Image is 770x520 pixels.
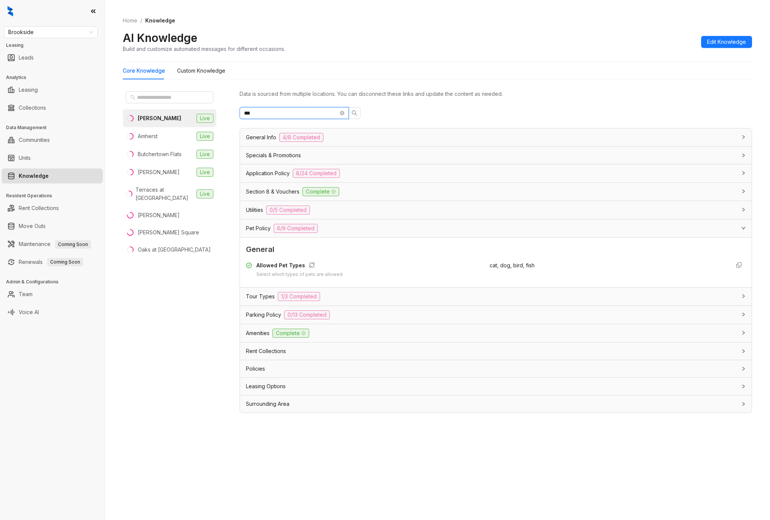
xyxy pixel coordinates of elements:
div: Surrounding Area [240,395,752,413]
div: Parking Policy0/13 Completed [240,306,752,324]
div: [PERSON_NAME] [138,168,180,176]
span: collapsed [741,207,746,212]
span: 4/8 Completed [279,133,323,142]
span: Complete [273,329,309,338]
span: collapsed [741,384,746,389]
span: collapsed [741,135,746,139]
li: Move Outs [1,219,103,234]
div: [PERSON_NAME] Square [138,228,199,237]
div: Pet Policy6/9 Completed [240,219,752,237]
span: collapsed [741,402,746,406]
span: Specials & Promotions [246,151,301,159]
li: Renewals [1,255,103,270]
li: Units [1,150,103,165]
div: Amherst [138,132,158,140]
h2: AI Knowledge [123,31,197,45]
span: search [130,95,136,100]
div: Application Policy8/24 Completed [240,164,752,182]
div: Rent Collections [240,343,752,360]
span: Utilities [246,206,263,214]
div: [PERSON_NAME] [138,211,180,219]
li: Leads [1,50,103,65]
span: expanded [741,226,746,230]
a: Collections [19,100,46,115]
span: Live [197,150,213,159]
a: Rent Collections [19,201,59,216]
div: Build and customize automated messages for different occasions. [123,45,285,53]
span: collapsed [741,189,746,194]
div: Data is sourced from multiple locations. You can disconnect these links and update the content as... [240,90,752,98]
a: RenewalsComing Soon [19,255,83,270]
span: Live [197,189,213,198]
li: Voice AI [1,305,103,320]
span: Live [197,132,213,141]
a: Knowledge [19,168,49,183]
span: 8/24 Completed [293,169,340,178]
a: Communities [19,133,50,148]
span: Section 8 & Vouchers [246,188,299,196]
span: Application Policy [246,169,290,177]
span: Edit Knowledge [707,38,746,46]
div: Utilities0/5 Completed [240,201,752,219]
li: Team [1,287,103,302]
span: 6/9 Completed [274,224,318,233]
li: Maintenance [1,237,103,252]
button: Edit Knowledge [701,36,752,48]
span: Pet Policy [246,224,271,232]
span: Brookside [8,27,93,38]
span: Live [197,114,213,123]
div: Policies [240,360,752,377]
span: close-circle [340,111,344,115]
span: collapsed [741,367,746,371]
span: Surrounding Area [246,400,289,408]
div: Section 8 & VouchersComplete [240,183,752,201]
li: Leasing [1,82,103,97]
h3: Data Management [6,124,104,131]
li: Communities [1,133,103,148]
span: Amenities [246,329,270,337]
li: Collections [1,100,103,115]
a: Units [19,150,31,165]
li: Knowledge [1,168,103,183]
a: Team [19,287,33,302]
span: Knowledge [145,17,175,24]
li: / [140,16,142,25]
span: Complete [302,187,339,196]
span: Leasing Options [246,382,286,390]
div: Select which types of pets are allowed [256,271,343,278]
h3: Leasing [6,42,104,49]
h3: Admin & Configurations [6,279,104,285]
span: General Info [246,133,276,142]
a: Home [121,16,139,25]
span: Policies [246,365,265,373]
div: Allowed Pet Types [256,261,343,271]
div: Custom Knowledge [177,67,225,75]
span: collapsed [741,171,746,175]
span: Coming Soon [47,258,83,266]
a: Leads [19,50,34,65]
div: Terraces at [GEOGRAPHIC_DATA] [136,186,194,202]
div: Oaks at [GEOGRAPHIC_DATA] [138,246,211,254]
span: 1/3 Completed [278,292,320,301]
div: AmenitiesComplete [240,324,752,342]
span: collapsed [741,153,746,158]
span: 0/13 Completed [284,310,330,319]
h3: Resident Operations [6,192,104,199]
span: Coming Soon [55,240,91,249]
span: collapsed [741,331,746,335]
span: collapsed [741,294,746,298]
div: Core Knowledge [123,67,165,75]
a: Leasing [19,82,38,97]
a: Move Outs [19,219,46,234]
span: Parking Policy [246,311,281,319]
div: Butchertown Flats [138,150,182,158]
span: 0/5 Completed [266,206,310,215]
img: logo [7,6,13,16]
span: Live [197,168,213,177]
div: General Info4/8 Completed [240,128,752,146]
span: Tour Types [246,292,275,301]
div: Specials & Promotions [240,147,752,164]
div: Tour Types1/3 Completed [240,288,752,305]
span: Rent Collections [246,347,286,355]
span: General [246,244,746,255]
